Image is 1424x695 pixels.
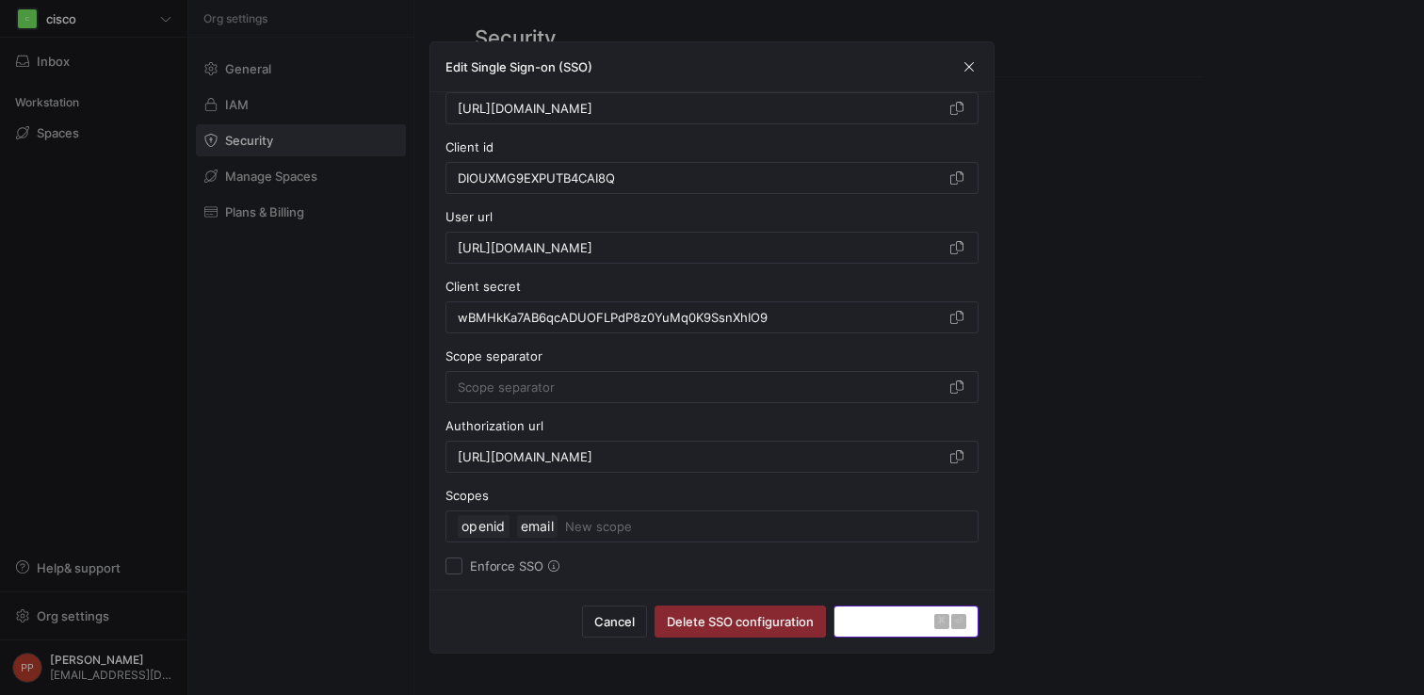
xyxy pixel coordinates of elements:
h3: Edit Single Sign-on (SSO) [445,59,592,74]
span: email [521,517,554,536]
input: User url [458,240,944,255]
input: Client secret [458,310,944,325]
input: New scope [565,515,966,538]
input: API key url [458,101,944,116]
div: Client secret [445,279,979,294]
input: Authorization url [458,449,944,464]
span: openid [461,517,506,536]
div: User url [445,209,979,224]
div: Client id [445,139,979,154]
span: Cancel [594,614,635,629]
label: Enforce SSO [462,558,543,574]
div: Authorization url [445,418,979,433]
input: Scope separator [458,380,944,395]
div: Scopes [445,488,979,503]
span: Delete SSO configuration [667,614,814,629]
div: Scope separator [445,348,979,364]
input: Client id [458,170,944,186]
button: Cancel [582,606,647,638]
button: Delete SSO configuration [655,606,826,638]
